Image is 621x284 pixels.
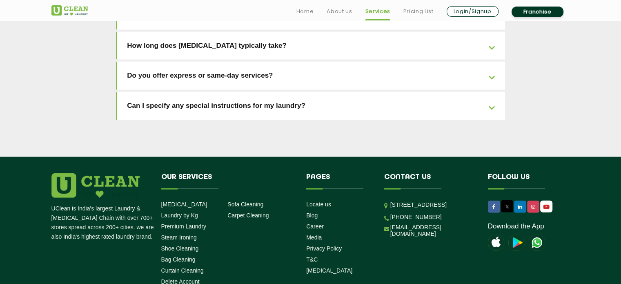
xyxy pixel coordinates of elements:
a: Blog [306,212,318,219]
a: Shoe Cleaning [161,245,199,252]
p: UClean is India's largest Laundry & [MEDICAL_DATA] Chain with over 700+ stores spread across 200+... [51,204,155,242]
a: Bag Cleaning [161,256,196,263]
h4: Pages [306,173,372,189]
a: Pricing List [403,7,434,16]
img: UClean Laundry and Dry Cleaning [541,203,552,211]
a: T&C [306,256,318,263]
a: Carpet Cleaning [227,212,269,219]
a: Media [306,234,322,241]
a: Curtain Cleaning [161,267,204,274]
img: playstoreicon.png [508,235,525,251]
img: UClean Laundry and Dry Cleaning [51,5,88,16]
a: Franchise [512,7,563,17]
a: [PHONE_NUMBER] [390,214,442,220]
a: Login/Signup [447,6,499,17]
a: Privacy Policy [306,245,342,252]
a: Home [296,7,314,16]
a: Laundry by Kg [161,212,198,219]
a: Steam Ironing [161,234,197,241]
a: [MEDICAL_DATA] [161,201,207,208]
a: Locate us [306,201,331,208]
a: Services [365,7,390,16]
a: About us [327,7,352,16]
p: [STREET_ADDRESS] [390,200,476,210]
img: apple-icon.png [488,235,504,251]
img: UClean Laundry and Dry Cleaning [529,235,545,251]
a: [EMAIL_ADDRESS][DOMAIN_NAME] [390,224,476,237]
a: How long does [MEDICAL_DATA] typically take? [117,32,505,60]
a: Do you offer express or same-day services? [117,62,505,90]
a: [MEDICAL_DATA] [306,267,352,274]
a: Career [306,223,324,230]
a: Can I specify any special instructions for my laundry? [117,92,505,120]
h4: Follow us [488,173,560,189]
a: Sofa Cleaning [227,201,263,208]
h4: Contact us [384,173,476,189]
h4: Our Services [161,173,294,189]
a: Premium Laundry [161,223,207,230]
a: Download the App [488,222,544,230]
img: logo.png [51,173,140,198]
